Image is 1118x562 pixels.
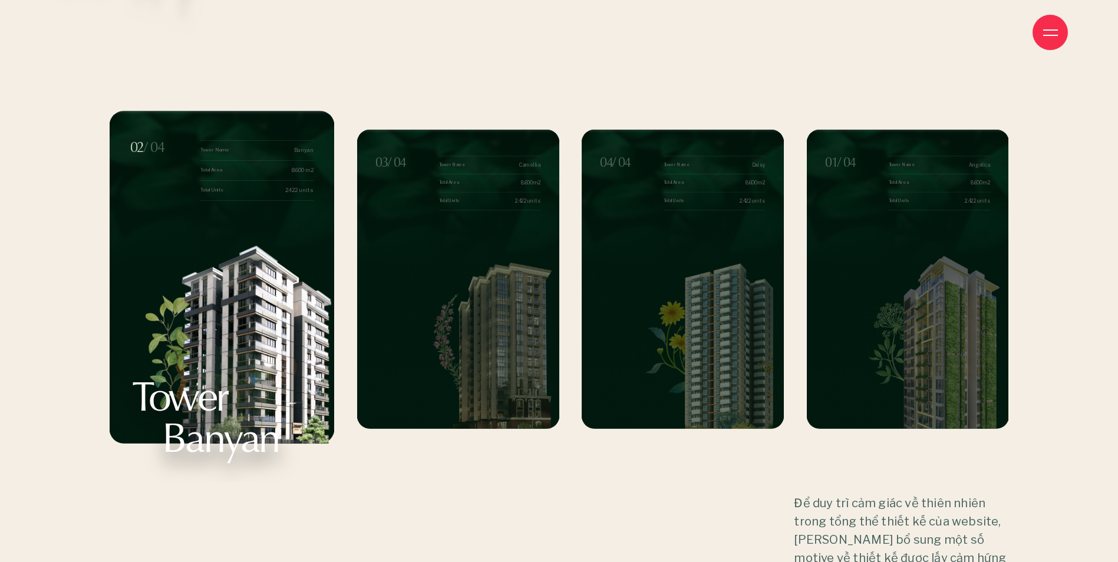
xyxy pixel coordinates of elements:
[375,156,406,211] span: / 04
[246,167,314,174] p: 8.600 m2
[439,198,480,205] span: Total Units
[582,130,784,464] div: 4 / 4
[929,180,991,187] p: 8.600 m2
[889,198,929,205] span: Total Units
[246,187,314,194] p: 2.422 units
[664,162,704,169] span: Tower Name
[130,140,164,201] span: / 04
[480,180,541,187] p: 8.600 m2
[162,418,334,459] span: Banyan
[132,376,334,418] span: Tower
[480,162,541,169] p: Camellia
[375,153,388,171] strong: 03
[480,198,541,205] p: 2.422 units
[664,180,704,187] span: Total Area
[825,153,837,171] strong: 01
[825,156,856,211] span: / 04
[664,198,704,205] span: Total Units
[439,162,480,169] span: Tower Name
[439,180,480,187] span: Total Area
[200,147,246,154] span: Tower Name
[704,180,766,187] p: 8.600 m2
[600,156,631,211] span: / 04
[889,162,929,169] span: Tower Name
[357,130,559,464] div: 3 / 4
[246,147,314,154] p: Banyan
[889,180,929,187] span: Total Area
[130,137,144,157] strong: 02
[200,167,246,174] span: Total Area
[110,111,335,482] div: 2 / 4
[704,198,766,205] p: 2.422 units
[929,162,991,169] p: Angelica
[200,187,246,194] span: Total Units
[806,130,1008,464] div: 1 / 4
[704,162,766,169] p: Daisy
[929,198,991,205] p: 2.422 units
[600,153,612,171] strong: 04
